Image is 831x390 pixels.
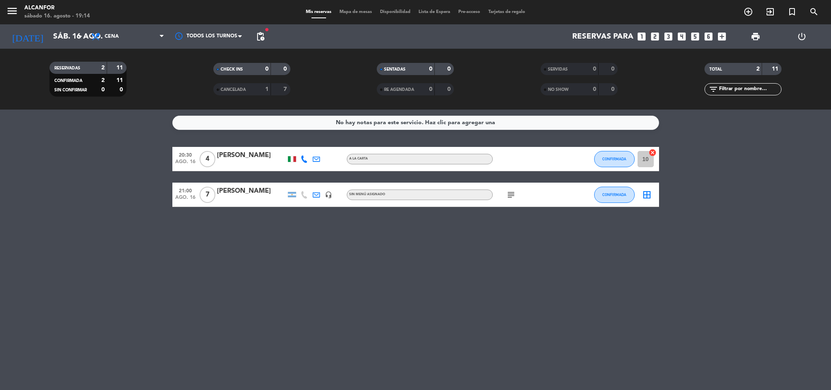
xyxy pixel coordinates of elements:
strong: 0 [447,66,452,72]
span: Mapa de mesas [335,10,376,14]
strong: 0 [593,86,596,92]
span: Sin menú asignado [349,193,385,196]
span: 7 [200,187,215,203]
i: subject [506,190,516,200]
div: No hay notas para este servicio. Haz clic para agregar una [336,118,495,127]
span: CANCELADA [221,88,246,92]
span: SIN CONFIRMAR [54,88,87,92]
strong: 11 [116,65,125,71]
span: RESERVADAS [54,66,80,70]
span: NO SHOW [548,88,569,92]
span: CHECK INS [221,67,243,71]
span: 20:30 [175,150,195,159]
span: CONFIRMADA [602,157,626,161]
span: fiber_manual_record [264,27,269,32]
strong: 2 [756,66,760,72]
strong: 0 [447,86,452,92]
i: looks_5 [690,31,700,42]
i: filter_list [709,84,718,94]
strong: 11 [772,66,780,72]
i: menu [6,5,18,17]
strong: 0 [120,87,125,93]
span: TOTAL [709,67,722,71]
strong: 1 [265,86,268,92]
strong: 11 [116,78,125,83]
i: add_box [717,31,727,42]
strong: 0 [265,66,268,72]
span: Tarjetas de regalo [484,10,529,14]
button: CONFIRMADA [594,187,635,203]
span: pending_actions [256,32,265,41]
i: search [809,7,819,17]
i: exit_to_app [765,7,775,17]
span: Pre-acceso [454,10,484,14]
i: add_circle_outline [743,7,753,17]
strong: 0 [593,66,596,72]
div: [PERSON_NAME] [217,186,286,196]
i: arrow_drop_down [75,32,85,41]
span: CONFIRMADA [54,79,82,83]
strong: 7 [283,86,288,92]
i: looks_two [650,31,660,42]
div: LOG OUT [779,24,825,49]
button: CONFIRMADA [594,151,635,167]
span: Lista de Espera [414,10,454,14]
span: Disponibilidad [376,10,414,14]
span: SENTADAS [384,67,406,71]
span: SERVIDAS [548,67,568,71]
div: [PERSON_NAME] [217,150,286,161]
div: Alcanfor [24,4,90,12]
strong: 0 [611,86,616,92]
i: border_all [642,190,652,200]
input: Filtrar por nombre... [718,85,781,94]
strong: 0 [101,87,105,93]
i: cancel [648,149,657,157]
i: power_settings_new [797,32,807,41]
i: [DATE] [6,28,49,45]
span: print [751,32,760,41]
i: looks_3 [663,31,674,42]
i: turned_in_not [787,7,797,17]
i: headset_mic [325,191,332,198]
strong: 2 [101,65,105,71]
i: looks_one [636,31,647,42]
div: sábado 16. agosto - 19:14 [24,12,90,20]
span: Reservas para [572,32,633,41]
strong: 2 [101,78,105,83]
span: CONFIRMADA [602,192,626,197]
strong: 0 [283,66,288,72]
strong: 0 [429,86,432,92]
i: looks_4 [676,31,687,42]
button: menu [6,5,18,20]
span: Cena [105,34,119,39]
span: A LA CARTA [349,157,368,160]
span: RE AGENDADA [384,88,414,92]
span: Mis reservas [302,10,335,14]
span: 4 [200,151,215,167]
strong: 0 [429,66,432,72]
i: looks_6 [703,31,714,42]
span: ago. 16 [175,159,195,168]
strong: 0 [611,66,616,72]
span: 21:00 [175,185,195,195]
span: ago. 16 [175,195,195,204]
